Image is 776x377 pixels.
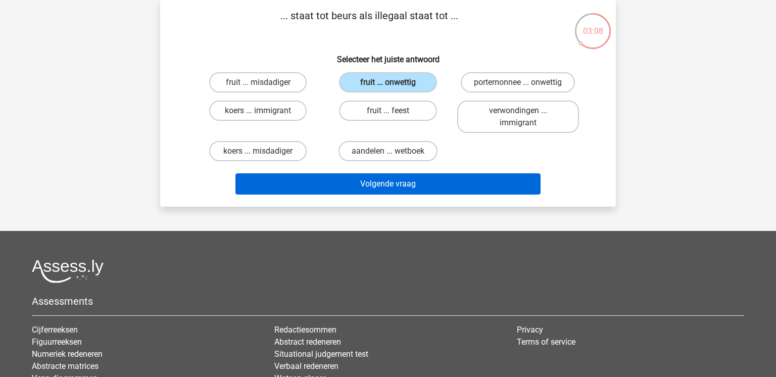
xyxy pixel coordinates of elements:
[274,361,338,371] a: Verbaal redeneren
[176,46,600,64] h6: Selecteer het juiste antwoord
[32,325,78,335] a: Cijferreeksen
[176,8,562,38] p: ... staat tot beurs als illegaal staat tot ...
[517,325,543,335] a: Privacy
[209,141,307,161] label: koers ... misdadiger
[274,337,341,347] a: Abstract redeneren
[274,349,368,359] a: Situational judgement test
[457,101,579,133] label: verwondingen ... immigrant
[32,259,104,283] img: Assessly logo
[339,101,437,121] label: fruit ... feest
[339,72,437,92] label: fruit ... onwettig
[209,101,307,121] label: koers ... immigrant
[32,361,99,371] a: Abstracte matrices
[32,295,744,307] h5: Assessments
[32,337,82,347] a: Figuurreeksen
[235,173,541,195] button: Volgende vraag
[338,141,438,161] label: aandelen ... wetboek
[32,349,103,359] a: Numeriek redeneren
[574,12,612,37] div: 03:08
[461,72,575,92] label: portemonnee ... onwettig
[517,337,575,347] a: Terms of service
[209,72,307,92] label: fruit ... misdadiger
[274,325,336,335] a: Redactiesommen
